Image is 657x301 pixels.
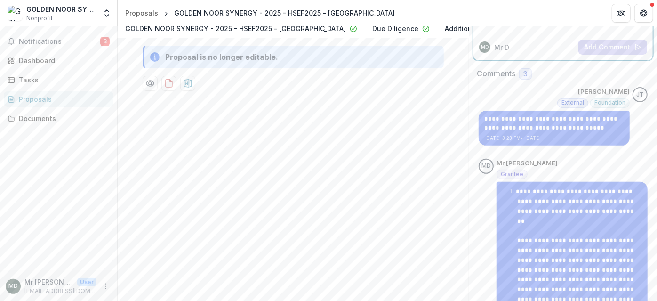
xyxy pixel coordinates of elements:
p: Mr D [494,42,509,52]
p: [DATE] 3:23 PM • [DATE] [484,135,624,142]
a: Dashboard [4,53,113,68]
span: 3 [523,70,528,78]
button: Add Comment [578,40,647,55]
button: More [100,281,112,292]
nav: breadcrumb [121,6,399,20]
span: Grantee [501,171,523,178]
div: Mr Dastan [8,283,18,289]
img: GOLDEN NOOR SYNERGY [8,6,23,21]
a: Documents [4,111,113,126]
div: Documents [19,114,106,123]
p: Due Diligence [372,24,418,33]
div: GOLDEN NOOR SYNERGY [26,4,96,14]
h2: Comments [477,69,515,78]
button: Open entity switcher [100,4,113,23]
div: Josselyn Tan [636,92,644,98]
span: Notifications [19,38,100,46]
button: Get Help [634,4,653,23]
a: Proposals [4,91,113,107]
button: download-proposal [161,76,176,91]
span: Foundation [594,99,625,106]
p: User [77,278,96,286]
a: Tasks [4,72,113,88]
p: Mr [PERSON_NAME] [24,277,73,287]
div: Mr Dastan [481,45,489,49]
div: Mr Dastan [481,163,491,169]
a: Proposals [121,6,162,20]
button: Preview 0d0f2ebe-afc6-4919-98bb-f4b45089fd31-3.pdf [143,76,158,91]
button: Partners [612,4,631,23]
p: Mr [PERSON_NAME] [497,159,558,168]
span: External [561,99,584,106]
p: Additional Documents Request [445,24,546,33]
div: Proposal is no longer editable. [165,51,278,63]
div: Proposals [19,94,106,104]
p: [PERSON_NAME] [578,87,630,97]
span: Nonprofit [26,14,53,23]
button: download-proposal [180,76,195,91]
p: GOLDEN NOOR SYNERGY - 2025 - HSEF2025 - [GEOGRAPHIC_DATA] [125,24,346,33]
div: Dashboard [19,56,106,65]
div: GOLDEN NOOR SYNERGY - 2025 - HSEF2025 - [GEOGRAPHIC_DATA] [174,8,395,18]
div: Tasks [19,75,106,85]
span: 3 [100,37,110,46]
p: [EMAIL_ADDRESS][DOMAIN_NAME] [24,287,96,295]
button: Notifications3 [4,34,113,49]
div: Proposals [125,8,158,18]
